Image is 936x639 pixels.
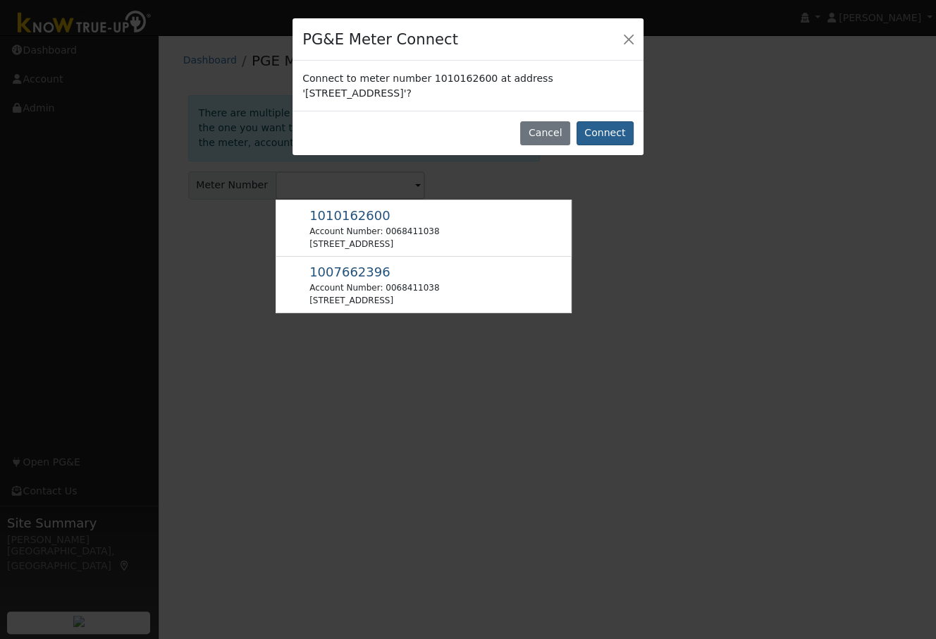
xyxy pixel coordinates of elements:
[309,225,439,238] div: Account Number: 0068411038
[309,294,439,307] div: [STREET_ADDRESS]
[309,208,390,223] span: 1010162600
[292,61,643,110] div: Connect to meter number 1010162600 at address '[STREET_ADDRESS]'?
[520,121,570,145] button: Cancel
[309,211,390,222] span: Usage Point: 0194820539
[577,121,634,145] button: Connect
[309,281,439,294] div: Account Number: 0068411038
[619,29,639,49] button: Close
[309,238,439,250] div: [STREET_ADDRESS]
[309,264,390,279] span: 1007662396
[309,267,390,279] span: Usage Point: 8209220658
[302,28,458,51] h4: PG&E Meter Connect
